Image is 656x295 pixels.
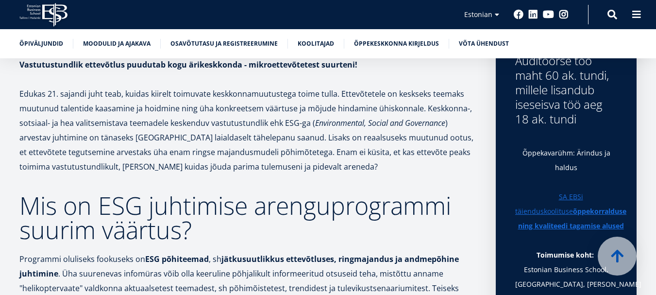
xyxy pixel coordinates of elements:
a: Osavõtutasu ja registreerumine [170,39,278,49]
p: Õppekavarühm: Ärindus ja haldus [515,146,617,175]
a: SA EBSi täienduskoolituseõppekorralduse ning kvaliteedi tagamise alused [515,190,626,233]
strong: ringmajandus ja andmepõhine juhtimine [19,254,459,279]
strong: Toimumise koht: [537,250,594,260]
em: Environmental, Social and Governance [315,118,445,128]
a: Linkedin [528,10,538,19]
strong: Vastutustundlik ettevõtlus puudutab kogu ärikeskkonda - mikroettevõtetest suurteni! [19,59,357,70]
a: Moodulid ja ajakava [83,39,151,49]
a: Õpiväljundid [19,39,63,49]
strong: jätkusuutlikkus ettevõtluses, [221,254,336,264]
a: Facebook [514,10,523,19]
a: Koolitajad [298,39,334,49]
a: Võta ühendust [459,39,509,49]
h2: Mis on ESG juhtimise arenguprogrammi suurim väärtus? [19,193,476,242]
a: Õppekeskkonna kirjeldus [354,39,439,49]
a: Youtube [543,10,554,19]
a: Instagram [559,10,569,19]
div: Auditoorse töö maht 60 ak. tundi, millele lisandub iseseisva töö aeg 18 ak. tundi [515,53,617,126]
p: Edukas 21. sajandi juht teab, kuidas kiirelt toimuvate keskkonnamuutustega toime tulla. Ettevõtet... [19,87,476,174]
strong: ESG põhiteemad [145,254,209,264]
